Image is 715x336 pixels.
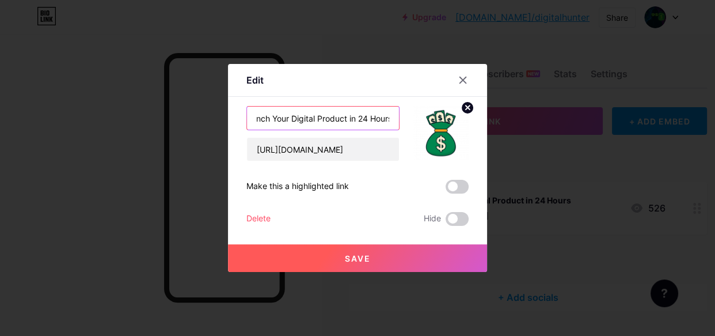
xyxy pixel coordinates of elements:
div: Delete [246,212,271,226]
span: Save [345,254,371,263]
div: Make this a highlighted link [246,180,349,194]
img: link_thumbnail [413,106,469,161]
div: Edit [246,73,264,87]
input: URL [247,138,399,161]
button: Save [228,244,487,272]
span: Hide [424,212,441,226]
input: Title [247,107,399,130]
